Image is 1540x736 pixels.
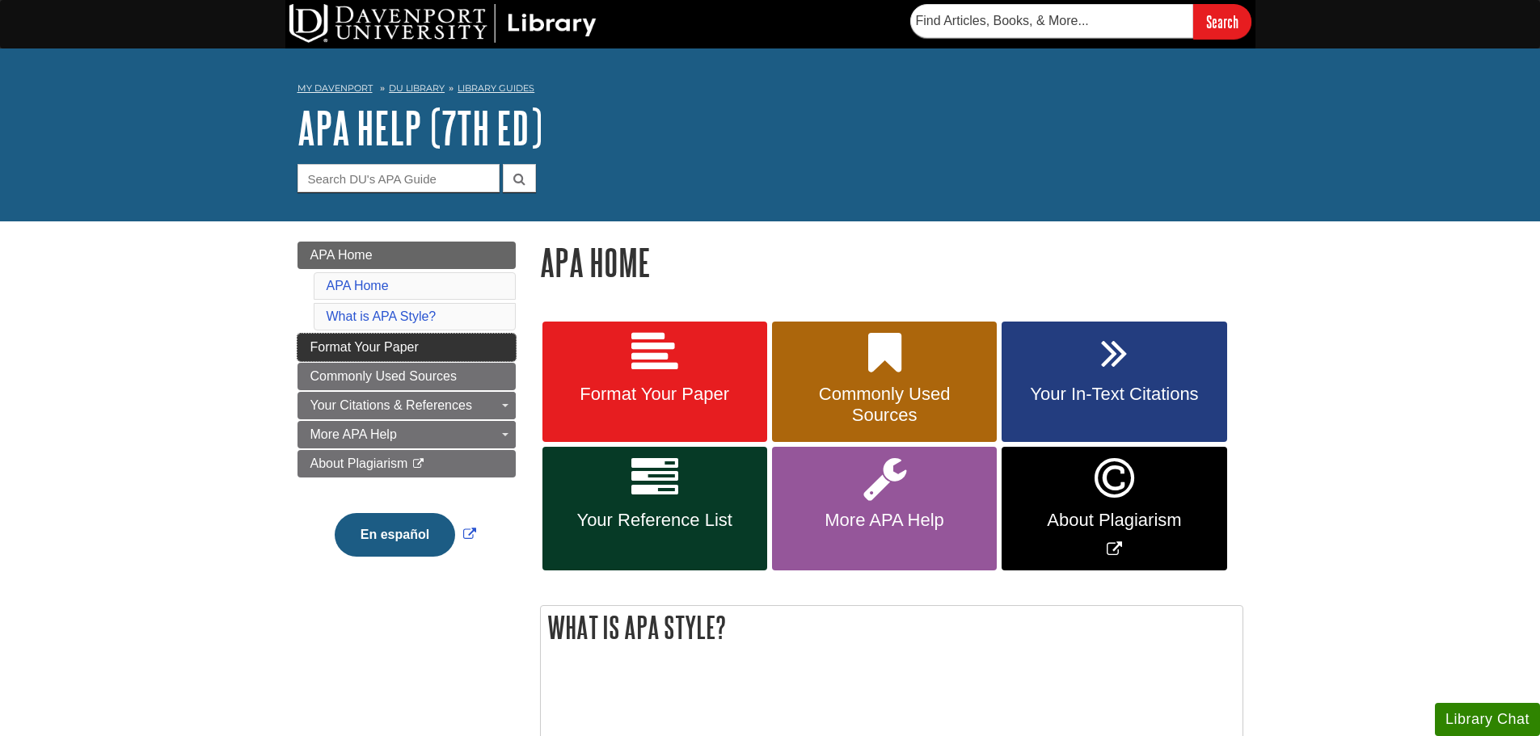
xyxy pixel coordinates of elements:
a: My Davenport [297,82,373,95]
nav: breadcrumb [297,78,1243,103]
a: Library Guides [458,82,534,94]
span: Your Citations & References [310,398,472,412]
span: Format Your Paper [555,384,755,405]
a: More APA Help [772,447,997,570]
a: APA Home [297,242,516,269]
a: Format Your Paper [297,334,516,361]
span: About Plagiarism [1014,510,1214,531]
span: Commonly Used Sources [310,369,457,383]
a: About Plagiarism [297,450,516,477]
a: DU Library [389,82,445,94]
input: Find Articles, Books, & More... [910,4,1193,38]
a: Commonly Used Sources [772,322,997,443]
button: Library Chat [1435,703,1540,736]
button: En español [335,513,455,557]
a: Link opens in new window [1002,447,1226,570]
a: APA Help (7th Ed) [297,103,542,153]
h2: What is APA Style? [541,606,1243,649]
a: Format Your Paper [542,322,767,443]
a: Link opens in new window [331,528,480,541]
span: Format Your Paper [310,340,419,354]
div: Guide Page Menu [297,242,516,584]
input: Search DU's APA Guide [297,164,500,192]
h1: APA Home [540,242,1243,283]
img: DU Library [289,4,597,43]
a: What is APA Style? [327,309,437,323]
a: More APA Help [297,421,516,448]
span: Your Reference List [555,510,755,531]
a: Your Citations & References [297,392,516,419]
span: Commonly Used Sources [784,384,985,426]
span: APA Home [310,248,373,262]
a: Your Reference List [542,447,767,570]
input: Search [1193,4,1251,39]
a: Your In-Text Citations [1002,322,1226,443]
i: This link opens in a new window [411,459,425,469]
a: APA Home [327,279,389,292]
form: Searches DU Library's articles, books, and more [910,4,1251,39]
a: Commonly Used Sources [297,363,516,390]
span: About Plagiarism [310,456,408,470]
span: More APA Help [784,510,985,531]
span: More APA Help [310,427,397,441]
span: Your In-Text Citations [1014,384,1214,405]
